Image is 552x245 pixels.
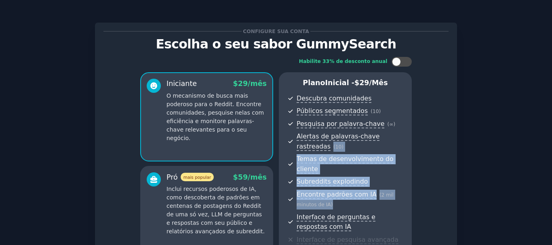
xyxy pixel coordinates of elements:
font: ( [371,109,373,114]
font: Subreddits explodindo [297,178,368,185]
font: Interface de perguntas e respostas com IA [297,213,375,231]
font: Descubra comunidades [297,94,371,102]
font: Pesquisa por palavra-chave [297,120,384,128]
font: ) [331,202,333,207]
font: 29 [238,80,248,88]
font: 10 [335,144,342,150]
font: 10 [373,109,379,114]
font: Alertas de palavras-chave rastreadas [297,132,379,150]
font: Inicial - [325,79,354,87]
font: /mês [248,80,267,88]
font: ) [393,121,395,127]
font: Habilite 33% de desconto anual [299,59,388,64]
font: 2 mil minutos de IA [297,192,394,208]
font: Iniciante [166,80,197,88]
font: $ [233,80,238,88]
font: ∞ [389,121,393,127]
font: ( [387,121,389,127]
font: /mês [369,79,388,87]
font: mais popular [183,175,211,180]
font: Interface de pesquisa avançada [297,236,398,243]
font: Escolha o seu sabor GummySearch [156,37,396,51]
font: $ [233,173,238,181]
font: Pró [166,173,178,181]
font: Públicos segmentados [297,107,368,115]
font: Configure sua conta [243,29,309,34]
font: /mês [248,173,267,181]
font: Inclui recursos poderosos de IA, como descoberta de padrões em centenas de postagens do Reddit de... [166,186,265,235]
font: O mecanismo de busca mais poderoso para o Reddit. Encontre comunidades, pesquise nelas com eficiê... [166,92,264,141]
font: Temas de desenvolvimento do cliente [297,155,394,173]
font: ) [379,109,381,114]
font: Plano [303,79,325,87]
font: Encontre padrões com IA [297,191,377,198]
font: ( [379,192,381,198]
font: $ [354,79,359,87]
font: ( [333,144,335,150]
font: 59 [238,173,248,181]
font: ) [341,144,343,150]
font: 29 [359,79,369,87]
